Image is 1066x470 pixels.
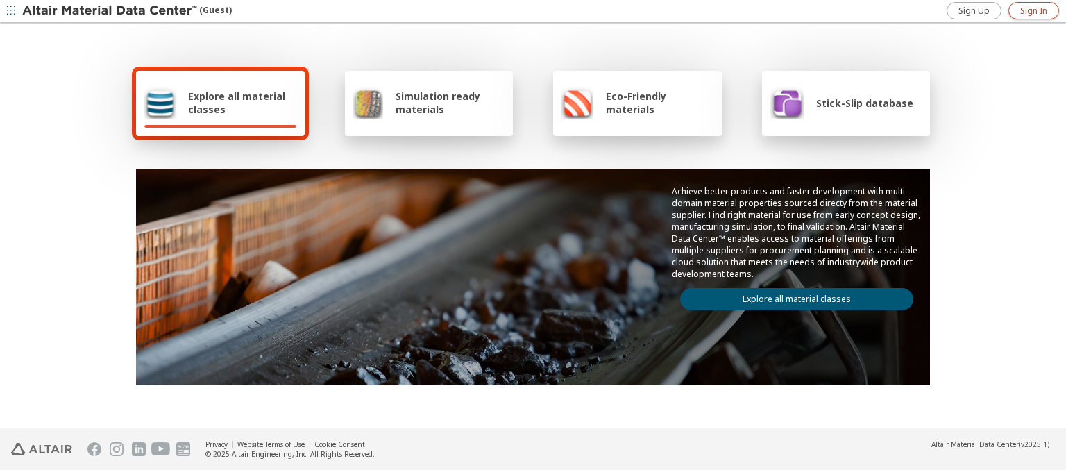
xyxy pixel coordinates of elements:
a: Privacy [205,439,228,449]
span: Altair Material Data Center [931,439,1019,449]
a: Cookie Consent [314,439,365,449]
a: Explore all material classes [680,288,913,310]
img: Explore all material classes [144,86,176,119]
a: Sign Up [947,2,1001,19]
p: Achieve better products and faster development with multi-domain material properties sourced dire... [672,185,922,280]
span: Sign In [1020,6,1047,17]
span: Stick-Slip database [816,96,913,110]
div: (v2025.1) [931,439,1049,449]
img: Altair Engineering [11,443,72,455]
img: Eco-Friendly materials [561,86,593,119]
div: (Guest) [22,4,232,18]
img: Altair Material Data Center [22,4,199,18]
span: Explore all material classes [188,90,296,116]
span: Sign Up [958,6,990,17]
span: Eco-Friendly materials [606,90,713,116]
div: © 2025 Altair Engineering, Inc. All Rights Reserved. [205,449,375,459]
img: Stick-Slip database [770,86,804,119]
img: Simulation ready materials [353,86,383,119]
a: Sign In [1008,2,1059,19]
span: Simulation ready materials [396,90,505,116]
a: Website Terms of Use [237,439,305,449]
